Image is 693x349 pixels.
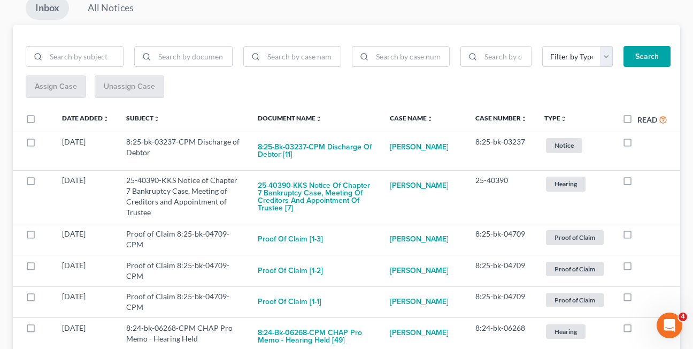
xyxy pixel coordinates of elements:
td: 8:25-bk-03237 [467,132,536,170]
a: Proof of Claim [544,260,605,278]
a: Case Numberunfold_more [475,114,527,122]
td: Proof of Claim 8:25-bk-04709-CPM [118,224,249,255]
input: Search by date [481,47,531,67]
button: Proof of Claim [1-1] [258,291,321,313]
a: [PERSON_NAME] [390,291,449,313]
a: Subjectunfold_more [126,114,160,122]
td: [DATE] [53,286,118,317]
a: Hearing [544,323,605,340]
td: 8:25-bk-04709 [467,255,536,286]
td: 8:25-bk-03237-CPM Discharge of Debtor [118,132,249,170]
span: 4 [679,313,687,321]
a: [PERSON_NAME] [390,260,449,282]
button: 8:25-bk-03237-CPM Discharge of Debtor [11] [258,136,373,165]
i: unfold_more [427,116,433,122]
a: [PERSON_NAME] [390,323,449,344]
span: Hearing [546,324,586,339]
span: Hearing [546,177,586,191]
input: Search by case number [372,47,449,67]
a: Typeunfold_more [544,114,567,122]
td: 8:25-bk-04709 [467,224,536,255]
a: Hearing [544,175,605,193]
td: [DATE] [53,132,118,170]
i: unfold_more [315,116,322,122]
a: Case Nameunfold_more [390,114,433,122]
i: unfold_more [521,116,527,122]
td: 25-40390-KKS Notice of Chapter 7 Bankruptcy Case, Meeting of Creditors and Appointment of Trustee [118,170,249,224]
a: [PERSON_NAME] [390,136,449,158]
a: Document Nameunfold_more [258,114,322,122]
td: 8:25-bk-04709 [467,286,536,317]
span: Notice [546,138,582,153]
button: Proof of Claim [1-2] [258,260,323,282]
td: [DATE] [53,224,118,255]
span: Proof of Claim [546,262,604,276]
button: 25-40390-KKS Notice of Chapter 7 Bankruptcy Case, Meeting of Creditors and Appointment of Trustee... [258,175,373,219]
td: Proof of Claim 8:25-bk-04709-CPM [118,255,249,286]
a: Notice [544,136,605,154]
i: unfold_more [153,116,160,122]
a: Proof of Claim [544,229,605,246]
i: unfold_more [560,116,567,122]
iframe: Intercom live chat [657,313,682,338]
td: 25-40390 [467,170,536,224]
td: [DATE] [53,255,118,286]
input: Search by document name [155,47,232,67]
a: [PERSON_NAME] [390,229,449,250]
span: Proof of Claim [546,230,604,245]
a: [PERSON_NAME] [390,175,449,196]
input: Search by case name [264,47,341,67]
a: Date Addedunfold_more [62,114,109,122]
button: Proof of Claim [1-3] [258,229,323,250]
button: Search [623,46,671,67]
a: Proof of Claim [544,291,605,309]
td: Proof of Claim 8:25-bk-04709-CPM [118,286,249,317]
td: [DATE] [53,170,118,224]
input: Search by subject [46,47,123,67]
i: unfold_more [103,116,109,122]
span: Proof of Claim [546,293,604,307]
label: Read [637,114,657,125]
